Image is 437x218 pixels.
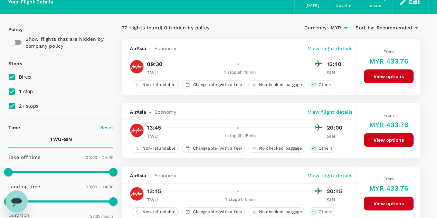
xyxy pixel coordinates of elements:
[369,56,408,67] h6: MYR 433.76
[140,145,178,151] span: Non-refundable
[304,24,328,32] span: Currency :
[50,136,72,143] p: TWU - SIN
[310,145,317,151] span: + 1
[308,144,335,153] div: +1Others
[154,172,176,179] span: Economy
[327,124,344,132] p: 20:00
[130,172,146,179] span: AirAsia
[190,145,244,151] span: Changeable (with a fee)
[316,145,335,151] span: Others
[327,60,344,68] p: 15:40
[168,196,312,203] div: 1 stop , 7h 0min
[369,119,408,130] h6: MYR 433.76
[26,36,109,49] p: Show flights that are hidden by company policy
[147,69,164,76] p: TWU
[147,60,162,68] p: 09:30
[86,155,113,160] span: 00:00 - 24:00
[130,123,144,137] img: AK
[364,133,414,147] button: View options
[308,108,352,115] p: View flight details
[168,133,312,140] div: 1 stop , 6h 15min
[256,145,305,151] span: No checked baggage
[147,124,161,132] p: 13:45
[154,45,176,52] span: Economy
[383,177,394,181] span: From
[383,49,394,54] span: From
[248,144,305,153] div: No checked baggage
[132,207,179,216] div: Non-refundable
[8,154,40,161] p: Take off time
[154,108,176,115] span: Economy
[130,187,144,201] img: AK
[308,80,335,89] div: +1Others
[182,144,245,153] div: Changeable (with a fee)
[316,82,335,88] span: Others
[168,69,312,76] div: 1 stop , 6h 10min
[8,183,40,190] p: Landing time
[147,196,164,203] p: TWU
[308,172,352,179] p: View flight details
[335,2,353,9] div: traveller
[147,133,164,140] p: TWU
[122,24,271,32] div: 77 flights found | 0 hidden by policy
[8,61,22,66] strong: Stops
[341,23,351,33] button: Open
[327,69,344,76] p: SIN
[130,108,146,115] span: AirAsia
[364,197,414,210] button: View options
[19,103,38,109] span: 2+ stops
[248,207,305,216] div: No checked baggage
[310,82,317,88] span: + 1
[132,144,179,153] div: Non-refundable
[130,45,146,52] span: AirAsia
[190,209,244,215] span: Changeable (with a fee)
[146,172,154,179] span: -
[86,184,113,189] span: 00:00 - 24:00
[327,187,344,196] p: 20:45
[140,82,178,88] span: Non-refundable
[248,80,305,89] div: No checked baggage
[256,82,305,88] span: No checked baggage
[327,196,344,203] p: SIN
[130,60,144,74] img: AK
[100,124,114,131] p: Reset
[383,113,394,118] span: From
[308,207,335,216] div: +1Others
[19,89,33,94] span: 1 stop
[6,190,28,212] iframe: Button to launch messaging window
[190,82,244,88] span: Changeable (with a fee)
[369,183,408,194] h6: MYR 433.76
[316,209,335,215] span: Others
[8,124,20,131] p: Time
[327,133,344,140] p: SIN
[310,209,317,215] span: + 1
[355,24,374,32] span: Sort by :
[364,69,414,83] button: View options
[146,108,154,115] span: -
[256,209,305,215] span: No checked baggage
[19,74,32,80] span: Direct
[140,209,178,215] span: Non-refundable
[147,187,161,196] p: 13:45
[376,24,412,32] span: Recommended
[308,45,352,52] p: View flight details
[305,2,319,9] div: [DATE]
[8,26,15,33] p: Policy
[132,80,179,89] div: Non-refundable
[370,2,381,9] div: seats
[182,207,245,216] div: Changeable (with a fee)
[146,45,154,52] span: -
[182,80,245,89] div: Changeable (with a fee)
